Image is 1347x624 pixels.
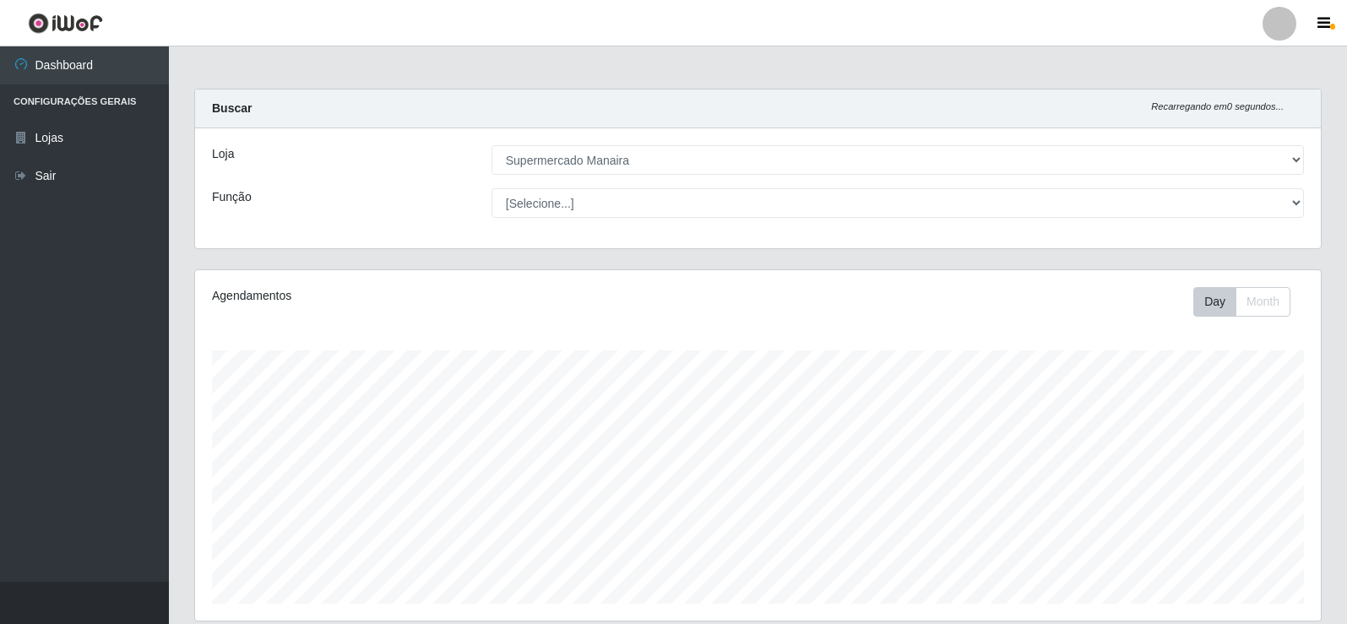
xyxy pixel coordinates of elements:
[212,101,252,115] strong: Buscar
[212,145,234,163] label: Loja
[1236,287,1290,317] button: Month
[1193,287,1236,317] button: Day
[1193,287,1290,317] div: First group
[1151,101,1284,111] i: Recarregando em 0 segundos...
[28,13,103,34] img: CoreUI Logo
[212,287,652,305] div: Agendamentos
[1193,287,1304,317] div: Toolbar with button groups
[212,188,252,206] label: Função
